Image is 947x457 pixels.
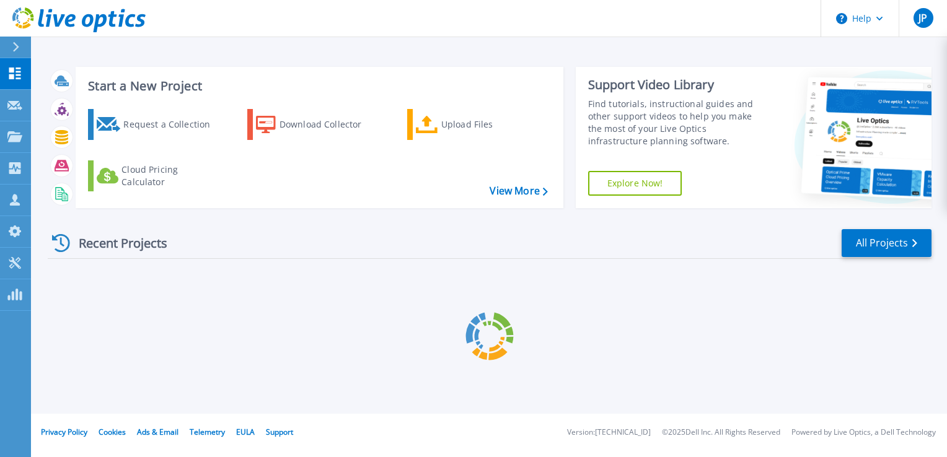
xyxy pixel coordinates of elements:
[48,228,184,258] div: Recent Projects
[441,112,540,137] div: Upload Files
[88,109,226,140] a: Request a Collection
[190,427,225,437] a: Telemetry
[918,13,927,23] span: JP
[99,427,126,437] a: Cookies
[588,77,767,93] div: Support Video Library
[88,160,226,191] a: Cloud Pricing Calculator
[137,427,178,437] a: Ads & Email
[791,429,936,437] li: Powered by Live Optics, a Dell Technology
[490,185,547,197] a: View More
[266,427,293,437] a: Support
[41,427,87,437] a: Privacy Policy
[123,112,222,137] div: Request a Collection
[280,112,379,137] div: Download Collector
[236,427,255,437] a: EULA
[842,229,932,257] a: All Projects
[567,429,651,437] li: Version: [TECHNICAL_ID]
[588,171,682,196] a: Explore Now!
[662,429,780,437] li: © 2025 Dell Inc. All Rights Reserved
[88,79,547,93] h3: Start a New Project
[407,109,545,140] a: Upload Files
[247,109,385,140] a: Download Collector
[121,163,221,188] div: Cloud Pricing Calculator
[588,98,767,147] div: Find tutorials, instructional guides and other support videos to help you make the most of your L...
